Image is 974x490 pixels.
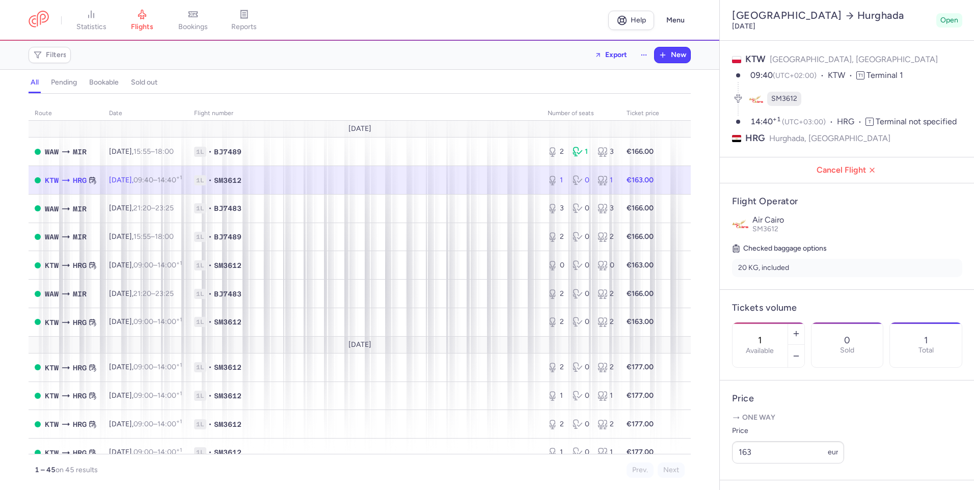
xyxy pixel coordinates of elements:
[45,175,59,186] span: KTW
[627,232,654,241] strong: €166.00
[348,341,371,349] span: [DATE]
[109,176,182,184] span: [DATE],
[627,176,654,184] strong: €163.00
[752,215,962,225] p: Air Cairo
[573,317,589,327] div: 0
[214,419,241,429] span: SM3612
[548,391,564,401] div: 1
[924,335,928,345] p: 1
[876,117,957,126] span: Terminal not specified
[627,317,654,326] strong: €163.00
[133,363,153,371] time: 09:00
[73,288,87,300] span: MIR
[73,447,87,458] span: HRG
[133,289,174,298] span: –
[133,176,182,184] span: –
[749,92,763,106] figure: SM airline logo
[168,9,219,32] a: bookings
[131,22,153,32] span: flights
[769,132,890,145] span: Hurghada, [GEOGRAPHIC_DATA]
[157,317,182,326] time: 14:00
[548,147,564,157] div: 2
[214,391,241,401] span: SM3612
[133,232,151,241] time: 15:55
[103,106,188,121] th: date
[627,391,654,400] strong: €177.00
[29,47,70,63] button: Filters
[109,289,174,298] span: [DATE],
[573,260,589,270] div: 0
[73,231,87,242] span: MIR
[35,466,56,474] strong: 1 – 45
[573,391,589,401] div: 0
[176,418,182,425] sup: +1
[598,289,614,299] div: 2
[155,204,174,212] time: 23:25
[732,302,962,314] h4: Tickets volume
[45,362,59,373] span: KTW
[548,232,564,242] div: 2
[660,11,691,30] button: Menu
[214,147,241,157] span: BJ7489
[157,363,182,371] time: 14:00
[214,232,241,242] span: BJ7489
[231,22,257,32] span: reports
[214,447,241,457] span: SM3612
[773,71,817,80] span: (UTC+02:00)
[548,203,564,213] div: 3
[837,116,865,128] span: HRG
[56,466,98,474] span: on 45 results
[194,260,206,270] span: 1L
[133,232,174,241] span: –
[76,22,106,32] span: statistics
[627,462,654,478] button: Prev.
[194,289,206,299] span: 1L
[45,288,59,300] span: WAW
[598,391,614,401] div: 1
[133,204,174,212] span: –
[109,448,182,456] span: [DATE],
[29,106,103,121] th: route
[208,419,212,429] span: •
[194,203,206,213] span: 1L
[109,391,182,400] span: [DATE],
[214,317,241,327] span: SM3612
[627,448,654,456] strong: €177.00
[109,232,174,241] span: [DATE],
[598,419,614,429] div: 2
[732,413,962,423] p: One way
[598,175,614,185] div: 1
[45,203,59,214] span: WAW
[73,260,87,271] span: HRG
[29,11,49,30] a: CitizenPlane red outlined logo
[45,447,59,458] span: KTW
[133,448,182,456] span: –
[867,70,903,80] span: Terminal 1
[732,22,755,31] time: [DATE]
[542,106,620,121] th: number of seats
[214,175,241,185] span: SM3612
[771,94,797,104] span: SM3612
[155,147,174,156] time: 18:00
[45,419,59,430] span: KTW
[45,260,59,271] span: KTW
[732,9,932,22] h2: [GEOGRAPHIC_DATA] Hurghada
[208,147,212,157] span: •
[109,420,182,428] span: [DATE],
[188,106,542,121] th: Flight number
[208,317,212,327] span: •
[133,147,174,156] span: –
[133,420,182,428] span: –
[208,260,212,270] span: •
[157,420,182,428] time: 14:00
[732,196,962,207] h4: Flight Operator
[117,9,168,32] a: flights
[89,78,119,87] h4: bookable
[598,147,614,157] div: 3
[573,447,589,457] div: 0
[782,118,826,126] span: (UTC+03:00)
[155,289,174,298] time: 23:25
[133,317,153,326] time: 09:00
[598,232,614,242] div: 2
[745,53,766,65] span: KTW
